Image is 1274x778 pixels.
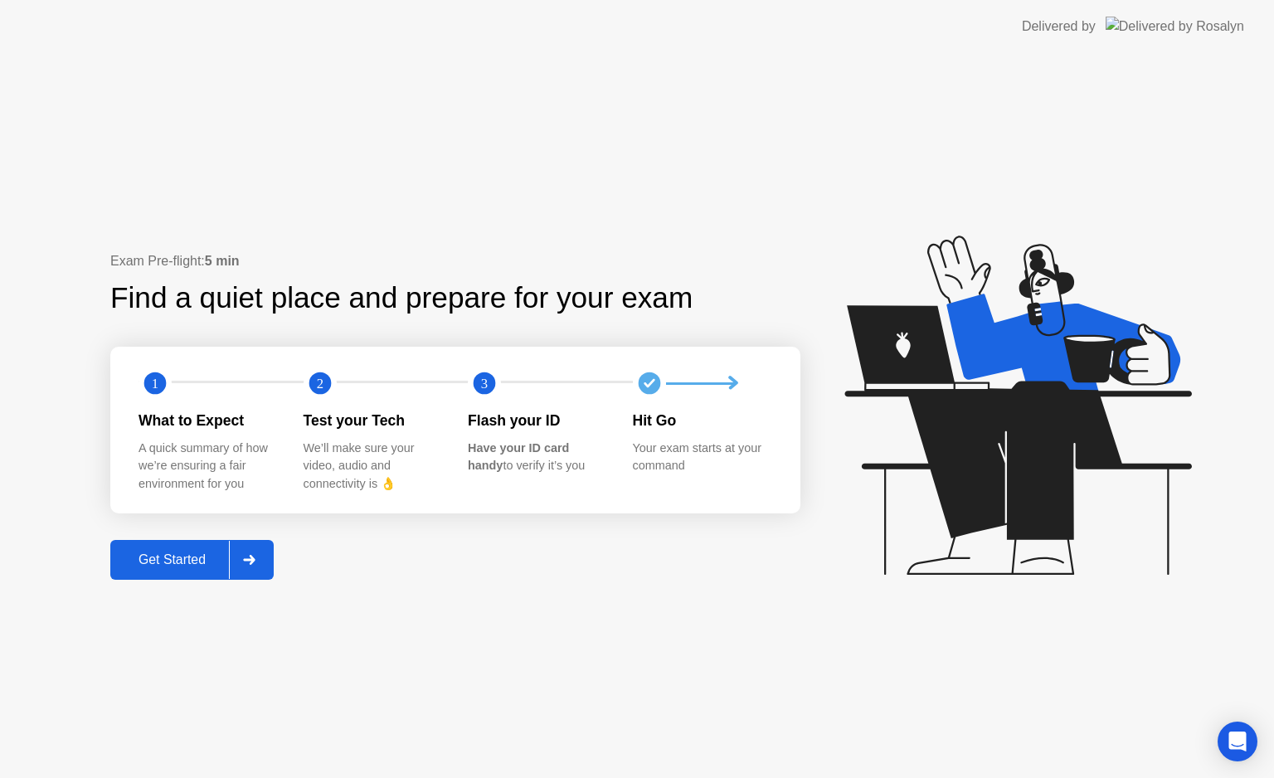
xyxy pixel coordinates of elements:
[205,254,240,268] b: 5 min
[110,251,800,271] div: Exam Pre-flight:
[1218,722,1257,761] div: Open Intercom Messenger
[468,410,606,431] div: Flash your ID
[1022,17,1096,36] div: Delivered by
[633,410,771,431] div: Hit Go
[468,441,569,473] b: Have your ID card handy
[316,376,323,391] text: 2
[110,540,274,580] button: Get Started
[468,440,606,475] div: to verify it’s you
[481,376,488,391] text: 3
[139,410,277,431] div: What to Expect
[139,440,277,494] div: A quick summary of how we’re ensuring a fair environment for you
[110,276,695,320] div: Find a quiet place and prepare for your exam
[633,440,771,475] div: Your exam starts at your command
[152,376,158,391] text: 1
[1106,17,1244,36] img: Delivered by Rosalyn
[304,440,442,494] div: We’ll make sure your video, audio and connectivity is 👌
[115,552,229,567] div: Get Started
[304,410,442,431] div: Test your Tech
